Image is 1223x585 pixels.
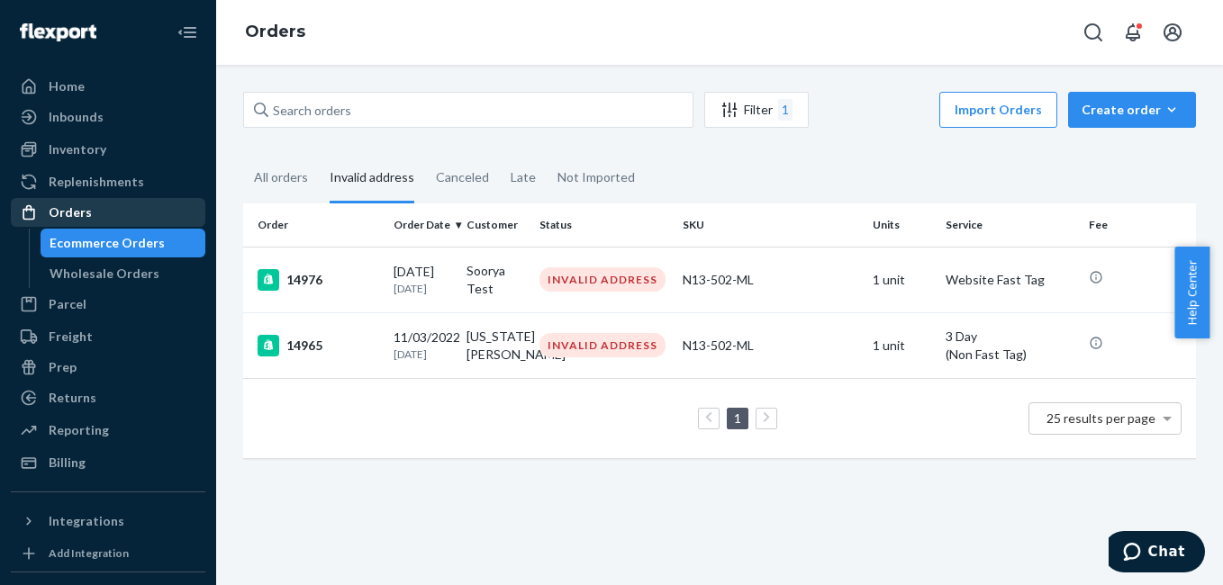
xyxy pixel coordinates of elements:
[258,269,379,291] div: 14976
[49,108,104,126] div: Inbounds
[11,103,205,131] a: Inbounds
[49,173,144,191] div: Replenishments
[254,154,308,201] div: All orders
[41,259,206,288] a: Wholesale Orders
[11,543,205,564] a: Add Integration
[245,22,305,41] a: Orders
[11,416,205,445] a: Reporting
[11,383,205,412] a: Returns
[49,358,77,376] div: Prep
[539,333,666,357] div: INVALID ADDRESS
[243,203,386,247] th: Order
[49,389,96,407] div: Returns
[41,229,206,257] a: Ecommerce Orders
[946,271,1074,289] p: Website Fast Tag
[938,203,1082,247] th: Service
[1115,14,1151,50] button: Open notifications
[1174,247,1209,338] button: Help Center
[386,203,459,247] th: Order Date
[539,267,666,292] div: INVALID ADDRESS
[49,421,109,439] div: Reporting
[683,337,859,355] div: N13-502-ML
[49,328,93,346] div: Freight
[1082,203,1196,247] th: Fee
[11,167,205,196] a: Replenishments
[11,353,205,382] a: Prep
[243,92,693,128] input: Search orders
[11,322,205,351] a: Freight
[11,448,205,477] a: Billing
[865,312,938,378] td: 1 unit
[675,203,866,247] th: SKU
[778,99,793,121] div: 1
[939,92,1057,128] button: Import Orders
[946,328,1074,346] p: 3 Day
[532,203,675,247] th: Status
[705,99,808,121] div: Filter
[49,512,124,530] div: Integrations
[1075,14,1111,50] button: Open Search Box
[169,14,205,50] button: Close Navigation
[49,77,85,95] div: Home
[394,346,452,362] p: [DATE]
[11,507,205,535] button: Integrations
[1155,14,1191,50] button: Open account menu
[11,135,205,164] a: Inventory
[330,154,414,203] div: Invalid address
[704,92,809,128] button: Filter
[1068,92,1196,128] button: Create order
[258,335,379,356] div: 14965
[11,72,205,101] a: Home
[394,281,452,296] p: [DATE]
[231,6,320,58] ol: breadcrumbs
[50,265,159,283] div: Wholesale Orders
[394,328,452,362] div: 11/03/2022
[49,203,92,221] div: Orders
[49,454,86,472] div: Billing
[865,203,938,247] th: Units
[49,295,86,313] div: Parcel
[50,234,165,252] div: Ecommerce Orders
[11,198,205,227] a: Orders
[49,545,129,561] div: Add Integration
[467,217,525,232] div: Customer
[394,263,452,296] div: [DATE]
[730,410,745,426] a: Page 1 is your current page
[20,23,96,41] img: Flexport logo
[683,271,859,289] div: N13-502-ML
[865,247,938,312] td: 1 unit
[557,154,635,201] div: Not Imported
[946,346,1074,364] div: (Non Fast Tag)
[459,312,532,378] td: [US_STATE][PERSON_NAME]
[1109,531,1205,576] iframe: Opens a widget where you can chat to one of our agents
[11,290,205,319] a: Parcel
[459,247,532,312] td: Soorya Test
[1046,410,1155,426] span: 25 results per page
[1082,101,1182,119] div: Create order
[49,140,106,158] div: Inventory
[511,154,536,201] div: Late
[436,154,489,201] div: Canceled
